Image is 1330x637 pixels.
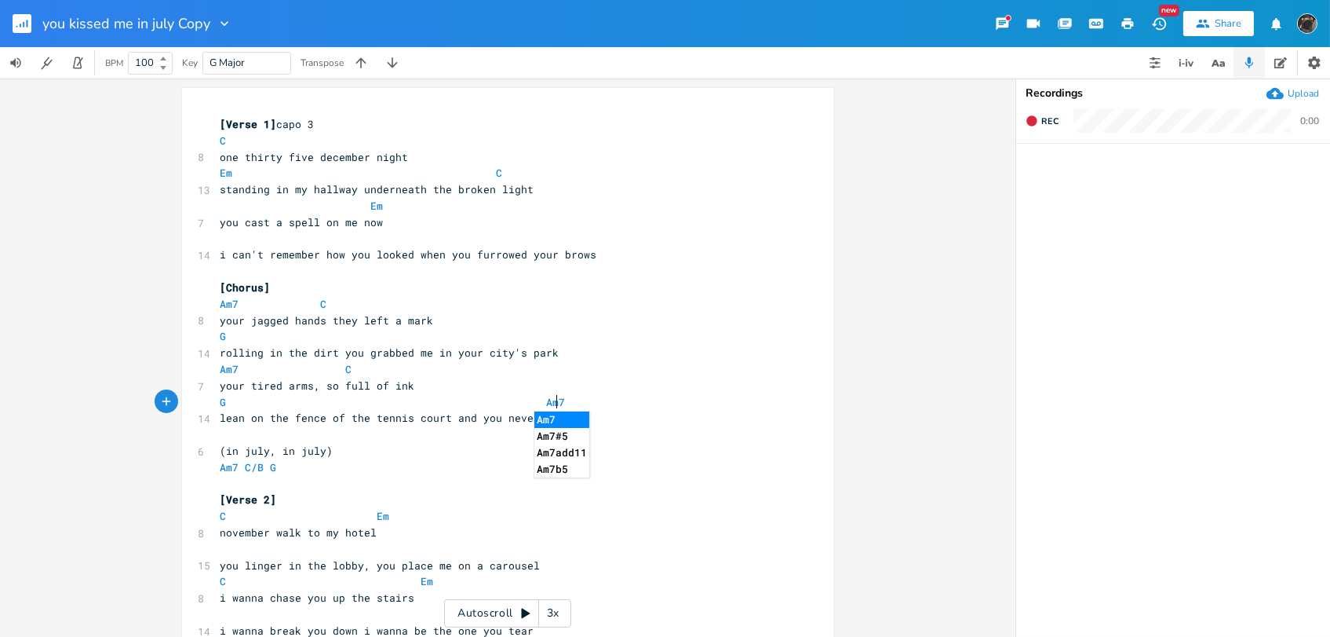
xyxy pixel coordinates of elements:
[1143,9,1175,38] button: New
[220,574,226,588] span: C
[220,117,276,131] span: [Verse 1]
[220,509,226,523] span: C
[534,461,589,478] li: Am7b5
[220,329,226,343] span: G
[1288,87,1319,100] div: Upload
[1297,13,1317,34] img: August Tyler Gallant
[220,280,270,295] span: [Chorus]
[220,247,596,262] span: i can't remember how you looked when you furrowed your brows
[320,297,326,311] span: C
[1019,108,1065,134] button: Rec
[220,411,590,425] span: lean on the fence of the tennis court and you never blinked
[377,509,389,523] span: Em
[444,599,571,628] div: Autoscroll
[210,56,245,70] span: G Major
[220,460,239,474] span: Am7
[220,379,414,393] span: your tired arms, so full of ink
[301,58,344,68] div: Transpose
[1026,88,1321,99] div: Recordings
[220,395,226,409] span: G
[421,574,433,588] span: Em
[220,150,408,164] span: one thirty five december night
[220,182,534,196] span: standing in my hallway underneath the broken light
[534,412,589,428] li: Am7
[345,362,352,376] span: C
[539,599,567,628] div: 3x
[220,313,433,328] span: your jagged hands they left a mark
[220,525,377,540] span: november walk to my hotel
[546,395,565,409] span: Am7
[220,444,333,458] span: (in july, in july)
[220,591,414,605] span: i wanna chase you up the stairs
[1183,11,1254,36] button: Share
[370,199,383,213] span: Em
[1159,5,1179,16] div: New
[496,166,502,180] span: C
[220,362,239,376] span: Am7
[1041,115,1059,127] span: Rec
[220,117,314,131] span: capo 3
[534,445,589,461] li: Am7add11
[182,58,198,68] div: Key
[1266,85,1319,102] button: Upload
[220,166,232,180] span: Em
[220,492,276,507] span: [Verse 2]
[220,297,239,311] span: Am7
[220,558,540,573] span: you linger in the lobby, you place me on a carousel
[534,428,589,445] li: Am7#5
[1300,116,1319,126] div: 0:00
[220,346,559,360] span: rolling in the dirt you grabbed me in your city's park
[105,59,123,68] div: BPM
[1215,16,1241,31] div: Share
[220,215,383,229] span: you cast a spell on me now
[270,460,276,474] span: G
[42,16,210,31] span: you kissed me in july Copy
[220,134,226,148] span: C
[245,460,264,474] span: C/B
